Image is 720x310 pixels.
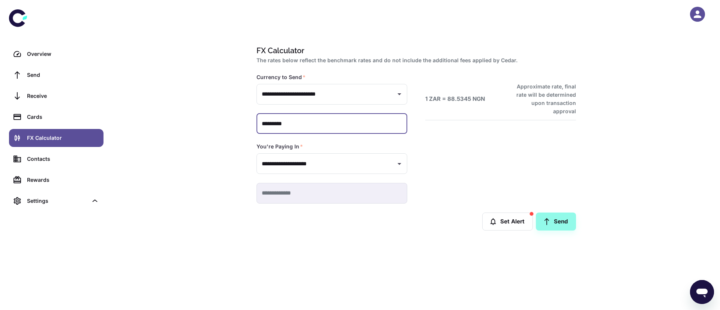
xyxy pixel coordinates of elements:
[394,89,405,99] button: Open
[9,66,103,84] a: Send
[256,143,303,150] label: You're Paying In
[9,150,103,168] a: Contacts
[690,280,714,304] iframe: Button to launch messaging window
[9,87,103,105] a: Receive
[256,45,573,56] h1: FX Calculator
[27,134,99,142] div: FX Calculator
[9,192,103,210] div: Settings
[394,159,405,169] button: Open
[482,213,533,231] button: Set Alert
[9,108,103,126] a: Cards
[27,92,99,100] div: Receive
[508,82,576,115] h6: Approximate rate, final rate will be determined upon transaction approval
[27,71,99,79] div: Send
[27,176,99,184] div: Rewards
[9,129,103,147] a: FX Calculator
[256,73,306,81] label: Currency to Send
[9,171,103,189] a: Rewards
[27,50,99,58] div: Overview
[27,113,99,121] div: Cards
[425,95,485,103] h6: 1 ZAR = 88.5345 NGN
[27,155,99,163] div: Contacts
[536,213,576,231] a: Send
[27,197,88,205] div: Settings
[9,45,103,63] a: Overview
